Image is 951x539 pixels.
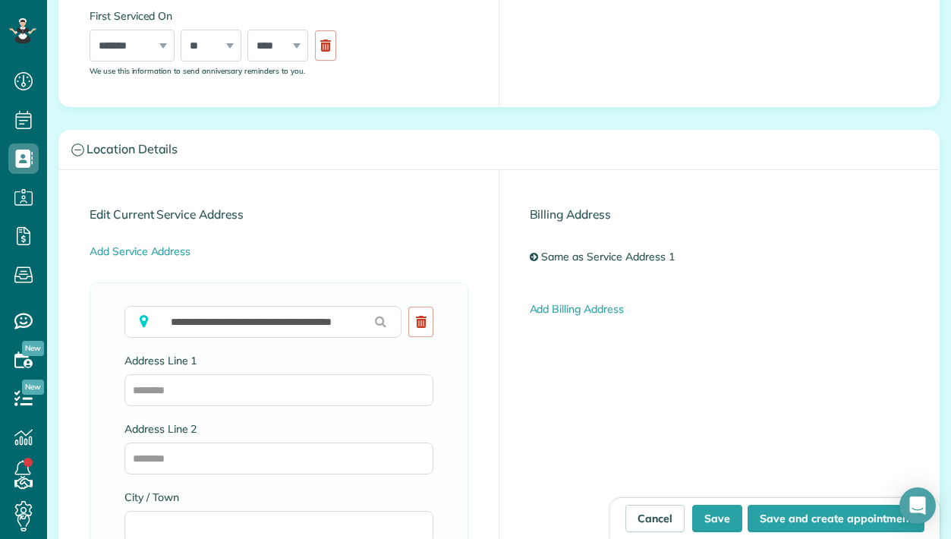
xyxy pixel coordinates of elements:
[692,505,742,532] button: Save
[530,302,624,316] a: Add Billing Address
[530,208,909,221] h4: Billing Address
[22,380,44,395] span: New
[90,8,342,24] label: First Serviced On
[90,244,191,258] a: Add Service Address
[625,505,685,532] a: Cancel
[22,341,44,356] span: New
[59,131,939,169] a: Location Details
[124,421,433,437] label: Address Line 2
[124,490,433,505] label: City / Town
[537,244,685,271] a: Same as Service Address 1
[748,505,924,532] button: Save and create appointment
[90,66,305,75] sub: We use this information to send anniversary reminders to you.
[90,208,468,221] h4: Edit Current Service Address
[124,353,433,368] label: Address Line 1
[899,487,936,524] div: Open Intercom Messenger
